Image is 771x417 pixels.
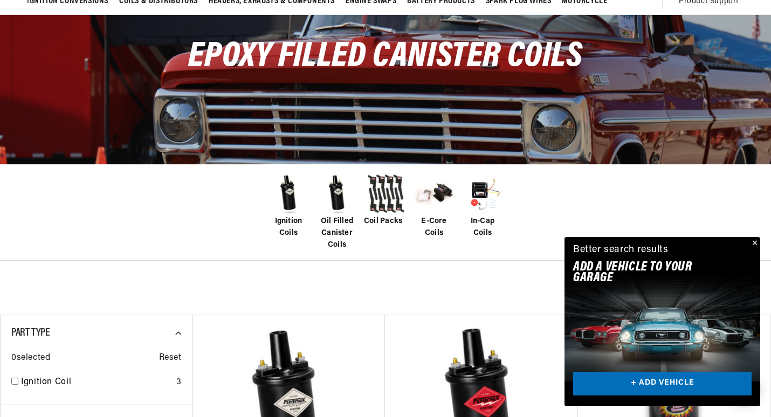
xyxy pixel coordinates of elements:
a: Oil Filled Canister Coils Oil Filled Canister Coils [315,172,359,252]
span: In-Cap Coils [461,216,504,240]
a: + ADD VEHICLE [573,372,752,396]
img: Oil Filled Canister Coils [315,172,359,216]
a: Ignition Coils Ignition Coils [267,172,310,240]
span: Reset [159,351,182,365]
span: Part Type [11,328,50,338]
button: Close [747,237,760,250]
span: Ignition Coils [267,216,310,240]
span: Epoxy Filled Canister Coils [188,39,582,74]
a: In-Cap Coils In-Cap Coils [461,172,504,240]
div: Better search results [573,242,669,258]
img: Ignition Coils [267,172,310,216]
img: Coil Packs [364,172,407,216]
img: E-Core Coils [412,172,456,216]
a: Ignition Coil [21,376,172,390]
h2: Add A VEHICLE to your garage [573,262,725,284]
div: 3 [176,376,182,390]
span: E-Core Coils [412,216,456,240]
span: Coil Packs [364,216,402,227]
span: 0 selected [11,351,50,365]
span: Oil Filled Canister Coils [315,216,359,252]
img: In-Cap Coils [461,172,504,216]
a: E-Core Coils E-Core Coils [412,172,456,240]
a: Coil Packs Coil Packs [364,172,407,227]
